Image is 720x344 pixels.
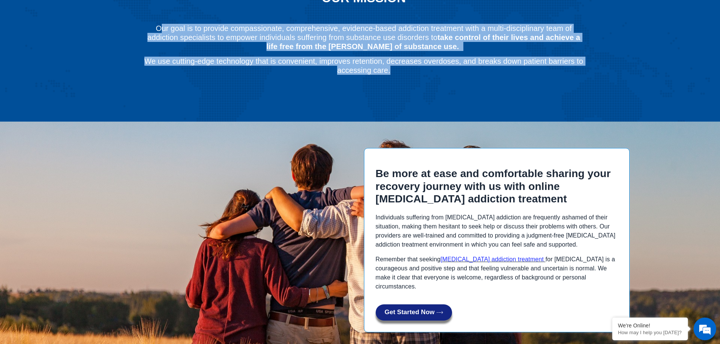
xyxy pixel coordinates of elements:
[376,255,618,291] p: Remember that seeking for [MEDICAL_DATA] is a courageous and positive step and that feeling vulne...
[376,304,452,321] a: Get Started Now
[143,57,584,75] p: We use cutting-edge technology that is convenient, improves retention, decreases overdoses, and b...
[44,95,104,171] span: We're online!
[266,33,580,51] b: take control of their lives and achieve a life free from the [PERSON_NAME] of substance use.
[618,330,682,335] p: How may I help you today?
[51,40,138,49] div: Chat with us now
[143,24,584,51] p: Our goal is to provide compassionate, comprehensive, evidence-based addiction treatment with a mu...
[8,39,20,50] div: Navigation go back
[376,167,618,205] h2: Be more at ease and comfortable sharing your recovery journey with us with online [MEDICAL_DATA] ...
[618,322,682,329] div: We're Online!
[4,206,144,233] textarea: Type your message and hit 'Enter'
[440,256,543,262] a: [MEDICAL_DATA] addiction treatment
[124,4,142,22] div: Minimize live chat window
[376,213,618,249] p: Individuals suffering from [MEDICAL_DATA] addiction are frequently ashamed of their situation, ma...
[385,309,435,316] span: Get Started Now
